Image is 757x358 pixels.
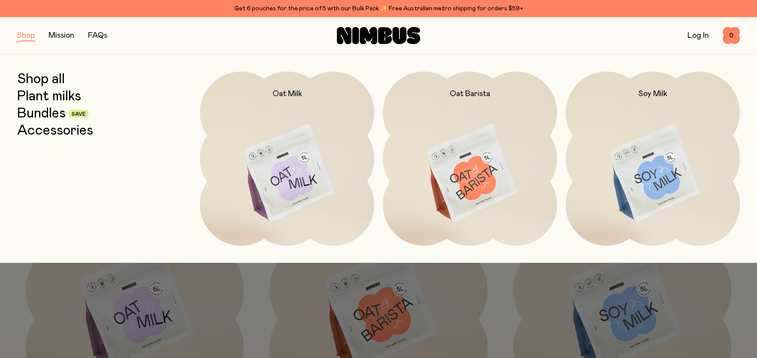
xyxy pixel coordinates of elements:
[566,72,740,246] a: Soy Milk
[17,3,740,14] div: Get 6 pouches for the price of 5 with our Bulk Pack ✨ Free Australian metro shipping for orders $59+
[723,27,740,44] button: 0
[273,89,302,99] h2: Oat Milk
[200,72,374,246] a: Oat Milk
[687,32,709,39] a: Log In
[17,72,65,87] a: Shop all
[383,72,557,246] a: Oat Barista
[48,32,74,39] a: Mission
[450,89,490,99] h2: Oat Barista
[88,32,107,39] a: FAQs
[17,89,81,104] a: Plant milks
[639,89,667,99] h2: Soy Milk
[17,123,93,138] a: Accessories
[17,106,66,121] a: Bundles
[72,111,86,117] span: Save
